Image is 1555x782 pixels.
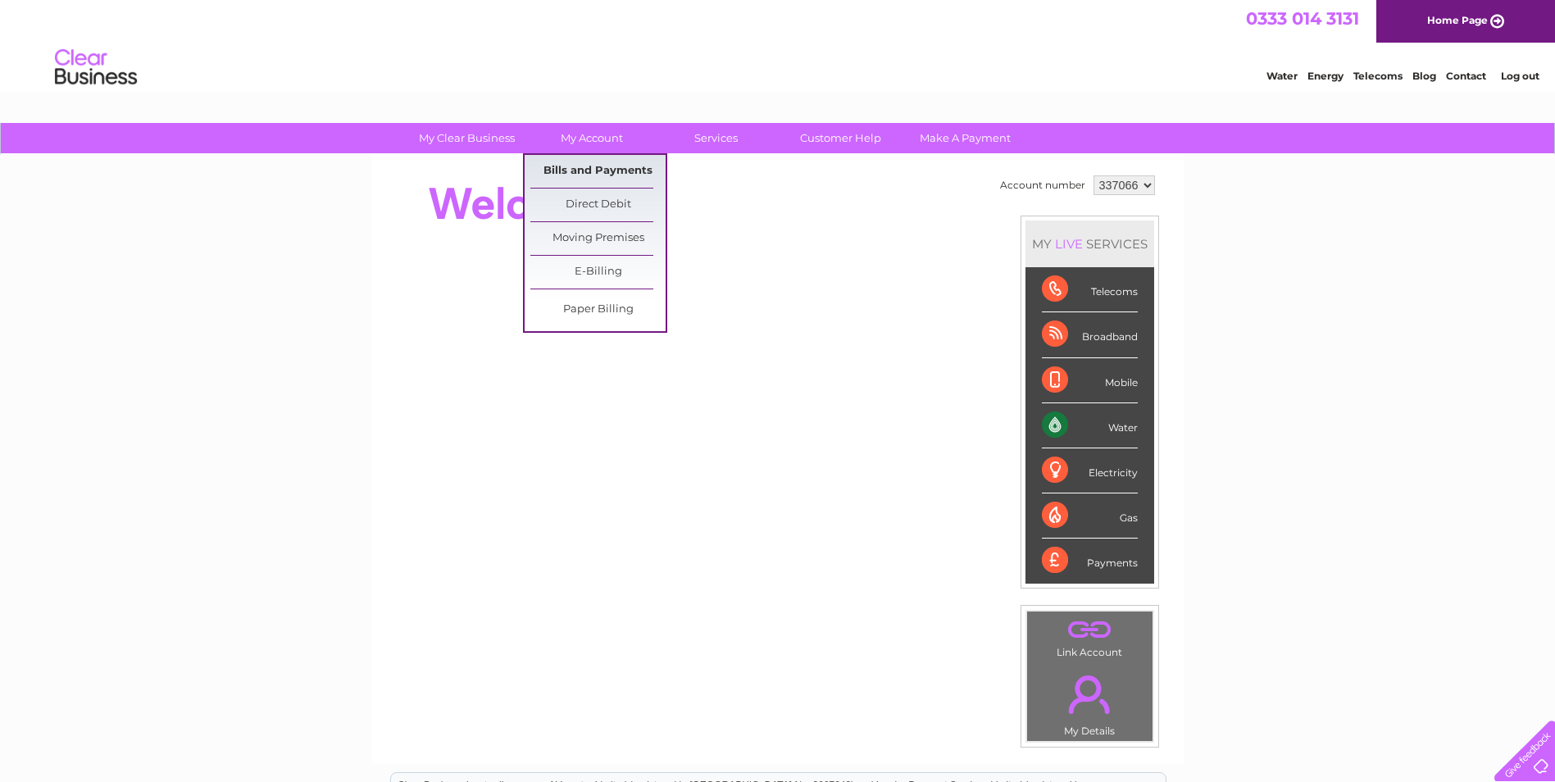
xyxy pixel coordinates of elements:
[1246,8,1359,29] a: 0333 014 3131
[996,171,1089,199] td: Account number
[898,123,1033,153] a: Make A Payment
[530,189,666,221] a: Direct Debit
[1266,70,1298,82] a: Water
[1501,70,1539,82] a: Log out
[1446,70,1486,82] a: Contact
[530,256,666,289] a: E-Billing
[530,155,666,188] a: Bills and Payments
[1026,611,1153,662] td: Link Account
[1412,70,1436,82] a: Blog
[524,123,659,153] a: My Account
[1025,221,1154,267] div: MY SERVICES
[1042,403,1138,448] div: Water
[1042,448,1138,493] div: Electricity
[1042,267,1138,312] div: Telecoms
[1042,312,1138,357] div: Broadband
[391,9,1166,80] div: Clear Business is a trading name of Verastar Limited (registered in [GEOGRAPHIC_DATA] No. 3667643...
[1042,358,1138,403] div: Mobile
[1031,666,1148,723] a: .
[530,222,666,255] a: Moving Premises
[1307,70,1344,82] a: Energy
[1031,616,1148,644] a: .
[1042,539,1138,583] div: Payments
[1042,493,1138,539] div: Gas
[399,123,534,153] a: My Clear Business
[530,293,666,326] a: Paper Billing
[1353,70,1403,82] a: Telecoms
[1026,662,1153,742] td: My Details
[54,43,138,93] img: logo.png
[648,123,784,153] a: Services
[1052,236,1086,252] div: LIVE
[773,123,908,153] a: Customer Help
